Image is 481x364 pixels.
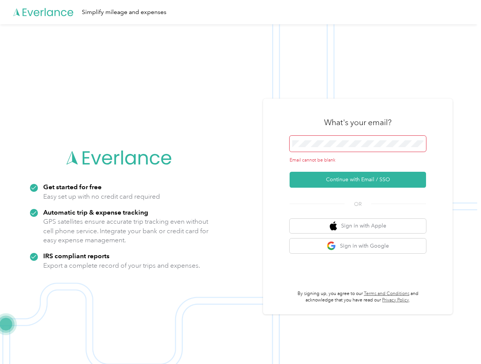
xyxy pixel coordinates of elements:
strong: Automatic trip & expense tracking [43,208,148,216]
p: Easy set up with no credit card required [43,192,160,201]
p: Export a complete record of your trips and expenses. [43,261,200,270]
div: Simplify mileage and expenses [82,8,166,17]
button: google logoSign in with Google [290,238,426,253]
button: Continue with Email / SSO [290,172,426,188]
img: google logo [327,241,336,251]
a: Terms and Conditions [364,291,409,297]
strong: IRS compliant reports [43,252,110,260]
span: OR [345,200,371,208]
button: apple logoSign in with Apple [290,219,426,234]
div: Email cannot be blank [290,157,426,164]
p: GPS satellites ensure accurate trip tracking even without cell phone service. Integrate your bank... [43,217,209,245]
p: By signing up, you agree to our and acknowledge that you have read our . [290,290,426,304]
a: Privacy Policy [382,297,409,303]
img: apple logo [330,221,337,231]
strong: Get started for free [43,183,102,191]
h3: What's your email? [324,117,392,128]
